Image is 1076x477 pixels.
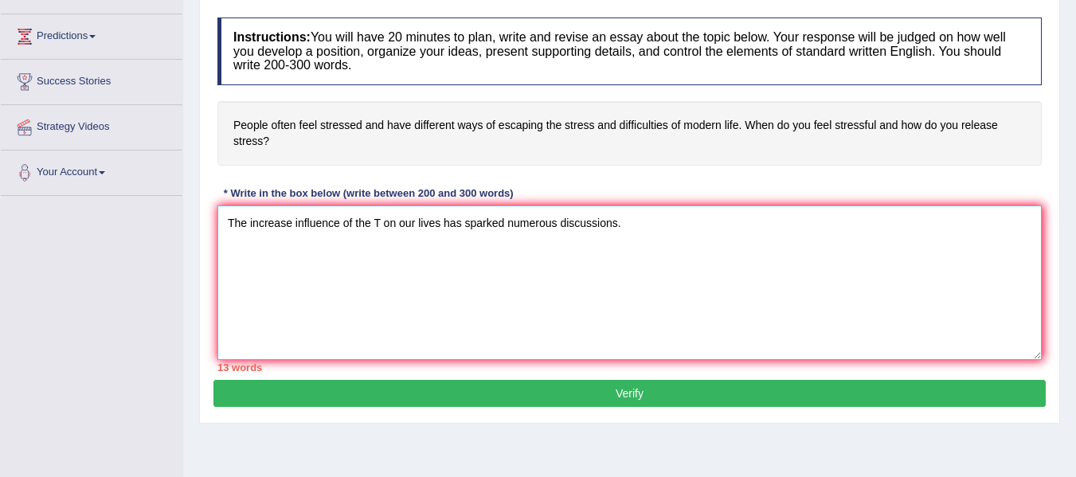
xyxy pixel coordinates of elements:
div: * Write in the box below (write between 200 and 300 words) [217,186,519,201]
h4: You will have 20 minutes to plan, write and revise an essay about the topic below. Your response ... [217,18,1042,85]
button: Verify [213,380,1046,407]
a: Strategy Videos [1,105,182,145]
a: Your Account [1,151,182,190]
h4: People often feel stressed and have different ways of escaping the stress and difficulties of mod... [217,101,1042,166]
div: 13 words [217,360,1042,375]
a: Success Stories [1,60,182,100]
b: Instructions: [233,30,311,44]
a: Predictions [1,14,182,54]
